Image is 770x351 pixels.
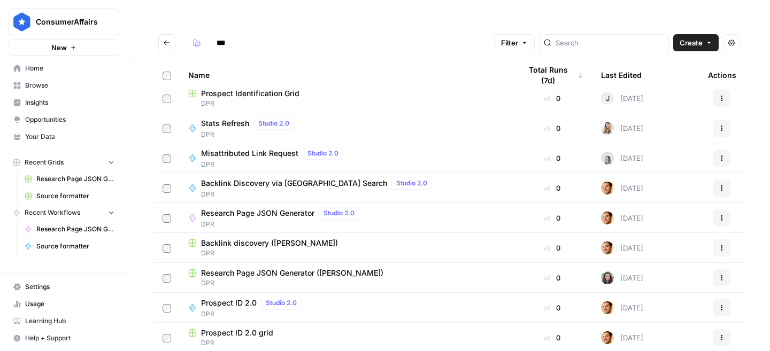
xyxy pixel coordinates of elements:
span: Misattributed Link Request [201,148,298,159]
span: Insights [25,98,114,107]
img: 7dkj40nmz46gsh6f912s7bk0kz0q [601,301,614,314]
div: Total Runs (7d) [521,60,584,90]
span: ConsumerAffairs [36,17,101,27]
div: 0 [521,302,584,313]
div: 0 [521,272,584,283]
span: Learning Hub [25,316,114,326]
a: Settings [9,278,119,295]
span: DPR [188,99,504,108]
a: Prospect Identification GridDPR [188,88,504,108]
span: Recent Grids [25,158,64,167]
a: Stats RefreshStudio 2.0DPR [188,117,504,139]
a: Opportunities [9,111,119,128]
button: Go back [158,34,175,51]
img: 7dkj40nmz46gsh6f912s7bk0kz0q [601,331,614,344]
div: [DATE] [601,92,643,105]
button: Help + Support [9,330,119,347]
a: Prospect ID 2.0 gridDPR [188,327,504,348]
div: [DATE] [601,271,643,284]
a: Your Data [9,128,119,145]
span: Source formatter [36,241,114,251]
div: [DATE] [601,152,643,165]
span: DPR [201,160,348,169]
span: New [51,42,67,53]
input: Search [556,37,664,48]
div: [DATE] [601,122,643,135]
span: DPR [188,278,504,288]
a: Backlink discovery ([PERSON_NAME])DPR [188,238,504,258]
div: Name [188,60,504,90]
span: DPR [201,309,306,319]
img: ConsumerAffairs Logo [12,12,32,32]
div: [DATE] [601,182,643,194]
div: 0 [521,332,584,343]
a: Backlink Discovery via [GEOGRAPHIC_DATA] SearchStudio 2.0DPR [188,177,504,199]
div: 0 [521,243,584,253]
span: Research Page JSON Generator [201,208,314,219]
span: Studio 2.0 [396,178,427,188]
span: Backlink discovery ([PERSON_NAME]) [201,238,338,248]
span: Filter [501,37,518,48]
div: Last Edited [601,60,642,90]
span: Studio 2.0 [324,208,355,218]
span: Studio 2.0 [266,298,297,308]
div: 0 [521,183,584,193]
span: Prospect Identification Grid [201,88,299,99]
button: Recent Grids [9,154,119,170]
span: Prospect ID 2.0 grid [201,327,273,338]
a: Source formatter [20,238,119,255]
span: DPR [188,248,504,258]
a: Home [9,60,119,77]
div: Actions [708,60,736,90]
div: [DATE] [601,301,643,314]
a: Browse [9,77,119,94]
span: Studio 2.0 [258,119,289,128]
a: Research Page JSON Generator ([PERSON_NAME]) [20,170,119,188]
div: [DATE] [601,241,643,254]
img: 7dkj40nmz46gsh6f912s7bk0kz0q [601,241,614,254]
div: [DATE] [601,212,643,224]
span: DPR [201,130,298,139]
button: New [9,40,119,56]
span: Help + Support [25,333,114,343]
img: 6lzcvtqrom6glnstmpsj9w10zs8o [601,122,614,135]
button: Filter [494,34,535,51]
span: Opportunities [25,115,114,124]
button: Recent Workflows [9,205,119,221]
a: Insights [9,94,119,111]
div: [DATE] [601,331,643,344]
img: 7dkj40nmz46gsh6f912s7bk0kz0q [601,182,614,194]
img: ur1zthrg86n58a5t7pu5nb1lg2cg [601,152,614,165]
span: Home [25,64,114,73]
a: Misattributed Link RequestStudio 2.0DPR [188,147,504,169]
span: Stats Refresh [201,118,249,129]
button: Create [673,34,719,51]
span: Usage [25,299,114,309]
img: 7dkj40nmz46gsh6f912s7bk0kz0q [601,212,614,224]
span: Your Data [25,132,114,142]
span: Backlink Discovery via [GEOGRAPHIC_DATA] Search [201,178,387,189]
div: 0 [521,213,584,223]
span: Research Page JSON Generator ([PERSON_NAME]) [36,174,114,184]
a: Learning Hub [9,313,119,330]
a: Source formatter [20,188,119,205]
span: Prospect ID 2.0 [201,298,257,308]
span: Browse [25,81,114,90]
a: Research Page JSON Generator ([PERSON_NAME])DPR [188,268,504,288]
span: Research Page JSON Generator [36,224,114,234]
button: Workspace: ConsumerAffairs [9,9,119,35]
div: 0 [521,153,584,163]
span: Studio 2.0 [307,149,338,158]
div: 0 [521,93,584,104]
span: DPR [188,338,504,348]
div: 0 [521,123,584,134]
a: Usage [9,295,119,313]
span: DPR [201,220,364,229]
span: Settings [25,282,114,292]
a: Research Page JSON Generator [20,221,119,238]
span: Research Page JSON Generator ([PERSON_NAME]) [201,268,383,278]
span: Source formatter [36,191,114,201]
span: DPR [201,190,436,199]
span: Recent Workflows [25,208,80,217]
a: Prospect ID 2.0Studio 2.0DPR [188,297,504,319]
